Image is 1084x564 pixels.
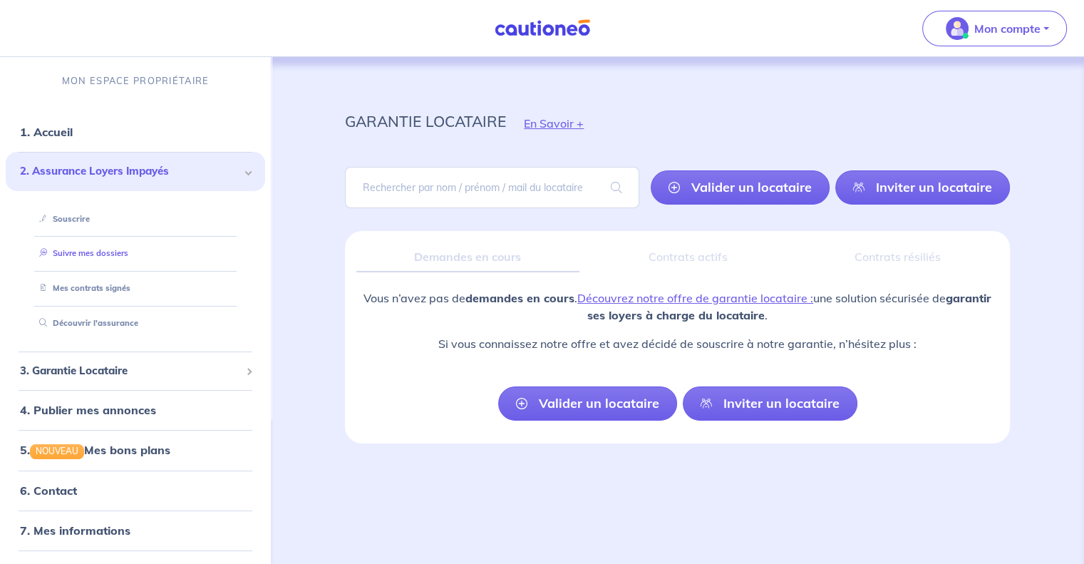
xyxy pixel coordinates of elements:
[23,242,248,265] div: Suivre mes dossiers
[489,19,596,37] img: Cautioneo
[33,318,138,328] a: Découvrir l'assurance
[6,396,265,424] div: 4. Publier mes annonces
[465,291,574,305] strong: demandes en cours
[683,386,857,421] a: Inviter un locataire
[6,357,265,385] div: 3. Garantie Locataire
[6,118,265,146] div: 1. Accueil
[506,103,602,144] button: En Savoir +
[345,167,639,208] input: Rechercher par nom / prénom / mail du locataire
[20,443,170,457] a: 5.NOUVEAUMes bons plans
[577,291,813,305] a: Découvrez notre offre de garantie locataire :
[20,363,240,379] span: 3. Garantie Locataire
[23,312,248,335] div: Découvrir l'assurance
[6,516,265,545] div: 7. Mes informations
[33,214,90,224] a: Souscrire
[946,17,969,40] img: illu_account_valid_menu.svg
[498,386,677,421] a: Valider un locataire
[835,170,1010,205] a: Inviter un locataire
[974,20,1041,37] p: Mon compte
[23,277,248,300] div: Mes contrats signés
[23,207,248,231] div: Souscrire
[651,170,830,205] a: Valider un locataire
[6,476,265,505] div: 6. Contact
[20,523,130,538] a: 7. Mes informations
[6,152,265,191] div: 2. Assurance Loyers Impayés
[33,283,130,293] a: Mes contrats signés
[20,125,73,139] a: 1. Accueil
[594,168,639,207] span: search
[922,11,1067,46] button: illu_account_valid_menu.svgMon compte
[20,483,77,498] a: 6. Contact
[6,436,265,464] div: 5.NOUVEAUMes bons plans
[20,403,156,417] a: 4. Publier mes annonces
[33,248,128,258] a: Suivre mes dossiers
[62,74,209,88] p: MON ESPACE PROPRIÉTAIRE
[356,289,998,324] p: Vous n’avez pas de . une solution sécurisée de .
[20,163,240,180] span: 2. Assurance Loyers Impayés
[356,335,998,352] p: Si vous connaissez notre offre et avez décidé de souscrire à notre garantie, n’hésitez plus :
[345,108,506,134] p: garantie locataire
